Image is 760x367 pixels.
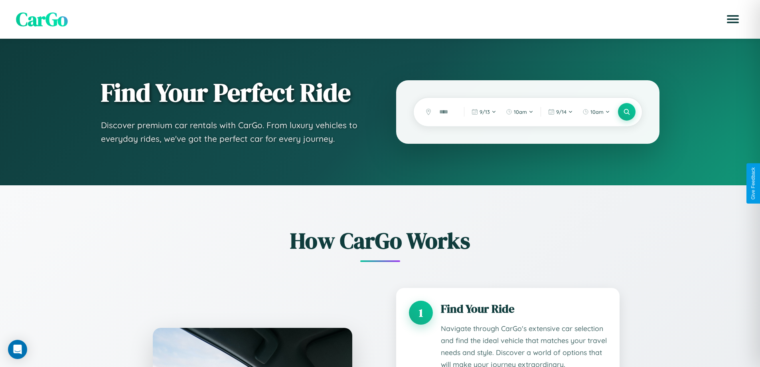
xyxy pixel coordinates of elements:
div: Open Intercom Messenger [8,340,27,359]
span: 9 / 13 [480,109,490,115]
button: 10am [502,105,537,118]
span: 10am [590,109,604,115]
h1: Find Your Perfect Ride [101,79,364,107]
h3: Find Your Ride [441,301,607,317]
button: 9/13 [468,105,500,118]
button: Open menu [722,8,744,30]
span: CarGo [16,6,68,32]
span: 9 / 14 [556,109,567,115]
h2: How CarGo Works [141,225,620,256]
div: 1 [409,301,433,325]
button: 9/14 [544,105,577,118]
span: 10am [514,109,527,115]
p: Discover premium car rentals with CarGo. From luxury vehicles to everyday rides, we've got the pe... [101,119,364,145]
button: 10am [578,105,614,118]
div: Give Feedback [750,167,756,200]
